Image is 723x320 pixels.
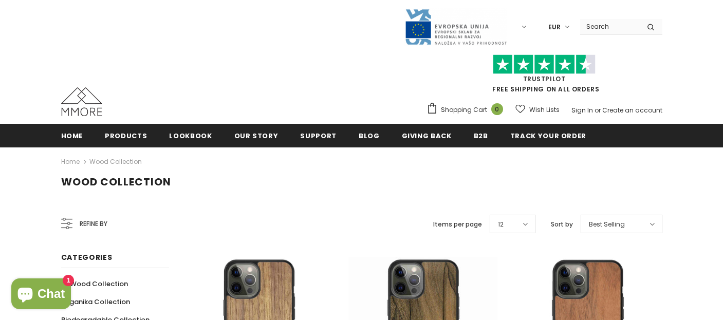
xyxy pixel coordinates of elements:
[300,124,337,147] a: support
[300,131,337,141] span: support
[61,293,130,311] a: Organika Collection
[8,278,74,312] inbox-online-store-chat: Shopify online store chat
[359,131,380,141] span: Blog
[433,219,482,230] label: Items per page
[441,105,487,115] span: Shopping Cart
[61,156,80,168] a: Home
[61,87,102,116] img: MMORE Cases
[571,106,593,115] a: Sign In
[580,19,639,34] input: Search Site
[595,106,601,115] span: or
[402,124,452,147] a: Giving back
[491,103,503,115] span: 0
[80,218,107,230] span: Refine by
[169,131,212,141] span: Lookbook
[359,124,380,147] a: Blog
[523,74,566,83] a: Trustpilot
[474,131,488,141] span: B2B
[510,131,586,141] span: Track your order
[105,131,147,141] span: Products
[61,275,128,293] a: Wood Collection
[404,8,507,46] img: Javni Razpis
[61,175,171,189] span: Wood Collection
[474,124,488,147] a: B2B
[498,219,504,230] span: 12
[234,131,279,141] span: Our Story
[427,59,662,93] span: FREE SHIPPING ON ALL ORDERS
[169,124,212,147] a: Lookbook
[510,124,586,147] a: Track your order
[105,124,147,147] a: Products
[551,219,573,230] label: Sort by
[529,105,560,115] span: Wish Lists
[427,102,508,118] a: Shopping Cart 0
[61,297,130,307] span: Organika Collection
[589,219,625,230] span: Best Selling
[61,131,83,141] span: Home
[61,124,83,147] a: Home
[404,22,507,31] a: Javni Razpis
[548,22,561,32] span: EUR
[515,101,560,119] a: Wish Lists
[61,252,113,262] span: Categories
[493,54,596,74] img: Trust Pilot Stars
[402,131,452,141] span: Giving back
[70,279,128,289] span: Wood Collection
[89,157,142,166] a: Wood Collection
[234,124,279,147] a: Our Story
[602,106,662,115] a: Create an account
